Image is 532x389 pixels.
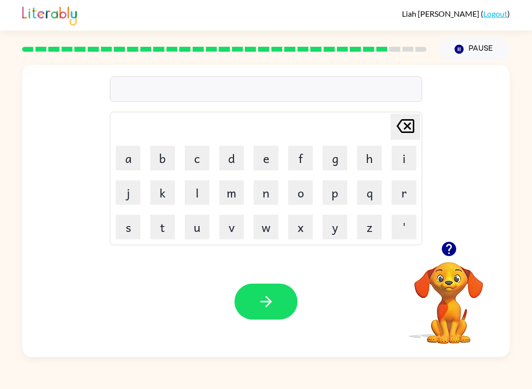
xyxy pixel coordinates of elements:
button: p [323,180,347,205]
button: v [219,215,244,239]
button: q [357,180,382,205]
button: z [357,215,382,239]
button: g [323,146,347,170]
button: w [254,215,278,239]
button: n [254,180,278,205]
button: s [116,215,140,239]
button: o [288,180,313,205]
button: x [288,215,313,239]
button: h [357,146,382,170]
div: ( ) [402,9,510,18]
button: ' [392,215,416,239]
video: Your browser must support playing .mp4 files to use Literably. Please try using another browser. [399,247,498,345]
button: b [150,146,175,170]
button: a [116,146,140,170]
img: Literably [22,4,77,26]
button: r [392,180,416,205]
button: i [392,146,416,170]
button: k [150,180,175,205]
button: d [219,146,244,170]
button: Pause [438,38,510,61]
button: f [288,146,313,170]
button: t [150,215,175,239]
a: Logout [483,9,507,18]
button: y [323,215,347,239]
button: c [185,146,209,170]
button: m [219,180,244,205]
button: l [185,180,209,205]
button: u [185,215,209,239]
button: j [116,180,140,205]
span: Liah [PERSON_NAME] [402,9,481,18]
button: e [254,146,278,170]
